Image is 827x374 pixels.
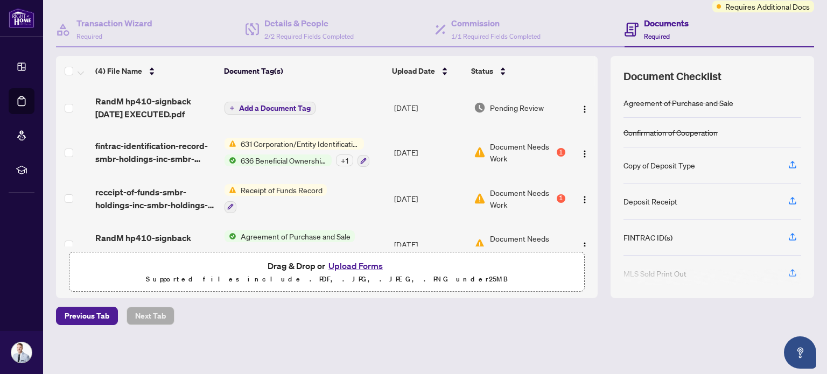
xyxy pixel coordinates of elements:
img: Document Status [474,238,486,250]
div: Copy of Deposit Type [623,159,695,171]
span: receipt-of-funds-smbr-holdings-inc-smbr-holdings-inc-20250730-103922.pdf [95,186,216,211]
div: FINTRAC ID(s) [623,231,672,243]
img: Status Icon [225,154,236,166]
img: Document Status [474,146,486,158]
img: Document Status [474,193,486,204]
span: Document Needs Work [490,232,565,256]
span: Document Checklist [623,69,721,84]
th: Status [467,56,566,86]
span: Requires Additional Docs [725,1,810,12]
span: Agreement of Purchase and Sale [236,230,355,242]
span: Receipt of Funds Record [236,184,327,196]
span: Document Needs Work [490,187,554,210]
button: Logo [576,99,593,116]
img: Logo [580,195,589,204]
img: Logo [580,242,589,250]
th: Document Tag(s) [220,56,388,86]
button: Next Tab [127,307,174,325]
span: 636 Beneficial Ownership Record [236,154,332,166]
h4: Transaction Wizard [76,17,152,30]
img: Profile Icon [11,342,32,363]
button: Add a Document Tag [225,101,316,115]
span: Required [644,32,670,40]
span: fintrac-identification-record-smbr-holdings-inc-smbr-holdings-inc-20250730-102710.pdf [95,139,216,165]
span: plus [229,105,235,111]
img: Status Icon [225,138,236,150]
span: (4) File Name [95,65,142,77]
th: Upload Date [388,56,467,86]
span: 2/2 Required Fields Completed [264,32,354,40]
span: Drag & Drop orUpload FormsSupported files include .PDF, .JPG, .JPEG, .PNG under25MB [69,252,584,292]
button: Status IconReceipt of Funds Record [225,184,327,213]
img: Status Icon [225,184,236,196]
span: Required [76,32,102,40]
div: + 1 [336,154,353,166]
button: Logo [576,236,593,253]
img: logo [9,8,34,28]
p: Supported files include .PDF, .JPG, .JPEG, .PNG under 25 MB [76,273,578,286]
span: Pending Review [490,102,544,114]
h4: Details & People [264,17,354,30]
span: Previous Tab [65,307,109,324]
span: Upload Date [392,65,435,77]
img: Document Status [474,102,486,114]
td: [DATE] [390,129,469,175]
button: Add a Document Tag [225,102,316,115]
span: 631 Corporation/Entity Identification InformationRecord [236,138,364,150]
span: Add a Document Tag [239,104,311,112]
td: [DATE] [390,175,469,222]
h4: Documents [644,17,689,30]
div: Agreement of Purchase and Sale [623,97,733,109]
button: Open asap [784,336,816,369]
span: 1/1 Required Fields Completed [451,32,541,40]
span: RandM hp410-signback [DATE].pdf [95,231,216,257]
div: 1 [557,148,565,157]
span: RandM hp410-signback [DATE] EXECUTED.pdf [95,95,216,121]
div: Confirmation of Cooperation [623,126,718,138]
div: 1 [557,194,565,203]
span: Drag & Drop or [268,259,386,273]
td: [DATE] [390,222,469,268]
button: Logo [576,144,593,161]
img: Logo [580,150,589,158]
button: Upload Forms [325,259,386,273]
img: Logo [580,105,589,114]
button: Previous Tab [56,307,118,325]
span: Status [471,65,493,77]
th: (4) File Name [91,56,220,86]
span: Document Needs Work [490,140,554,164]
div: Deposit Receipt [623,195,677,207]
button: Logo [576,190,593,207]
img: Status Icon [225,230,236,242]
h4: Commission [451,17,541,30]
button: Status IconAgreement of Purchase and Sale [225,230,371,259]
div: MLS Sold Print Out [623,267,686,279]
td: [DATE] [390,86,469,129]
button: Status Icon631 Corporation/Entity Identification InformationRecordStatus Icon636 Beneficial Owner... [225,138,369,167]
